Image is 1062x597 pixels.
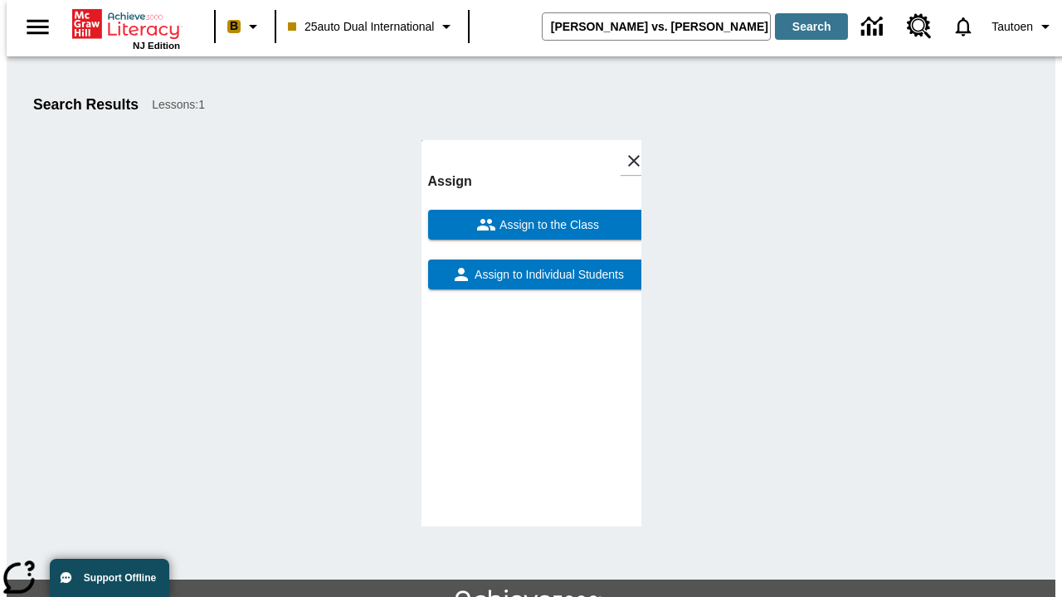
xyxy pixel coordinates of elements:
button: Assign to Individual Students [428,260,648,289]
span: Lessons : 1 [152,96,205,114]
div: Home [72,6,180,51]
input: search field [543,13,770,40]
a: Data Center [851,4,897,50]
a: Resource Center, Will open in new tab [897,4,942,49]
button: Close [620,147,648,175]
h6: Assign [428,170,648,193]
span: Support Offline [84,572,156,584]
button: Support Offline [50,559,169,597]
button: Profile/Settings [985,12,1062,41]
a: Notifications [942,5,985,48]
div: lesson details [421,140,641,527]
button: Class: 25auto Dual International, Select your class [281,12,463,41]
span: B [230,16,238,36]
span: Tautoen [991,18,1033,36]
span: NJ Edition [133,41,180,51]
button: Assign to the Class [428,210,648,240]
button: Search [775,13,848,40]
button: Open side menu [13,2,62,51]
a: Home [72,7,180,41]
button: Boost Class color is peach. Change class color [221,12,270,41]
span: Assign to the Class [496,216,599,234]
span: Assign to Individual Students [471,266,624,284]
span: 25auto Dual International [288,18,434,36]
h1: Search Results [33,96,139,114]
